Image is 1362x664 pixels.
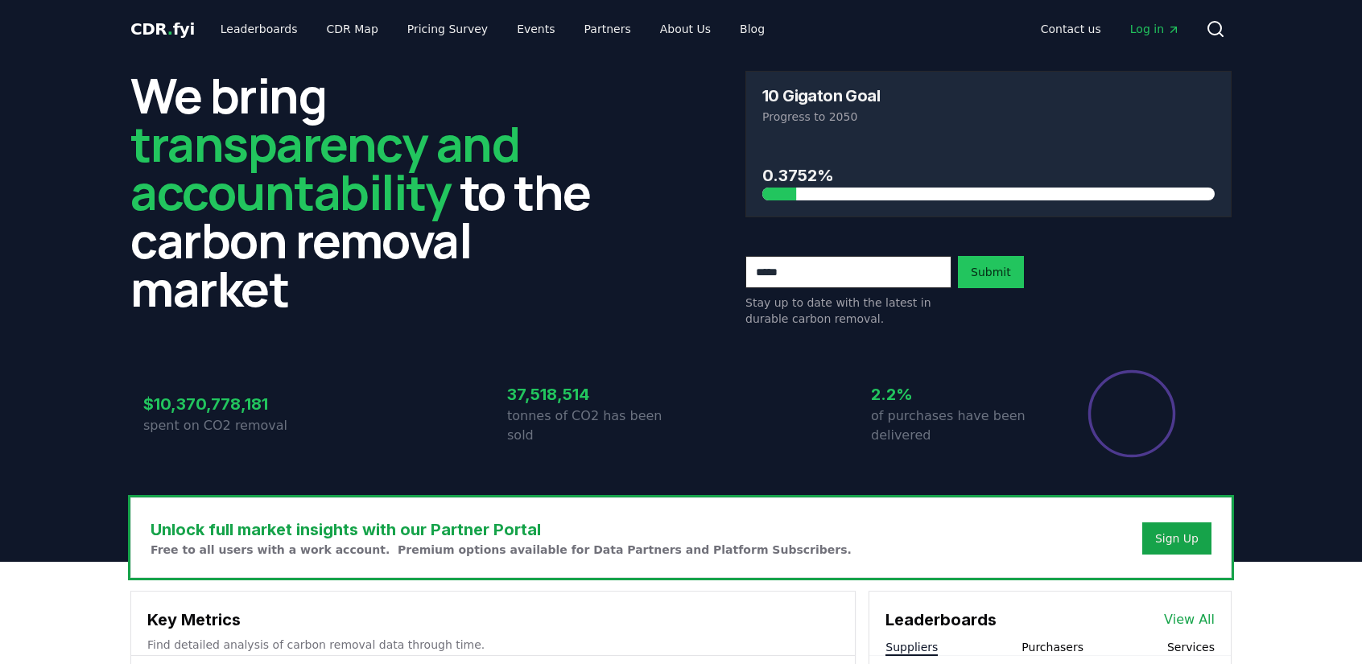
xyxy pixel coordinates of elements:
a: Log in [1117,14,1193,43]
button: Submit [958,256,1024,288]
div: Percentage of sales delivered [1087,369,1177,459]
button: Purchasers [1021,639,1083,655]
h3: Leaderboards [885,608,997,632]
a: Pricing Survey [394,14,501,43]
a: About Us [647,14,724,43]
a: Blog [727,14,778,43]
h3: 2.2% [871,382,1045,406]
span: . [167,19,173,39]
h3: 37,518,514 [507,382,681,406]
span: Log in [1130,21,1180,37]
a: CDR Map [314,14,391,43]
a: CDR.fyi [130,18,195,40]
button: Suppliers [885,639,938,655]
p: spent on CO2 removal [143,416,317,435]
a: Events [504,14,567,43]
p: tonnes of CO2 has been sold [507,406,681,445]
span: transparency and accountability [130,110,519,225]
button: Sign Up [1142,522,1211,555]
button: Services [1167,639,1215,655]
a: Contact us [1028,14,1114,43]
nav: Main [1028,14,1193,43]
a: Leaderboards [208,14,311,43]
h3: Unlock full market insights with our Partner Portal [151,518,852,542]
a: Partners [572,14,644,43]
h3: 10 Gigaton Goal [762,88,880,104]
nav: Main [208,14,778,43]
h3: 0.3752% [762,163,1215,188]
span: CDR fyi [130,19,195,39]
p: Stay up to date with the latest in durable carbon removal. [745,295,951,327]
p: Progress to 2050 [762,109,1215,125]
h2: We bring to the carbon removal market [130,71,617,312]
a: Sign Up [1155,530,1199,546]
h3: $10,370,778,181 [143,392,317,416]
a: View All [1164,610,1215,629]
p: Free to all users with a work account. Premium options available for Data Partners and Platform S... [151,542,852,558]
p: of purchases have been delivered [871,406,1045,445]
h3: Key Metrics [147,608,839,632]
p: Find detailed analysis of carbon removal data through time. [147,637,839,653]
